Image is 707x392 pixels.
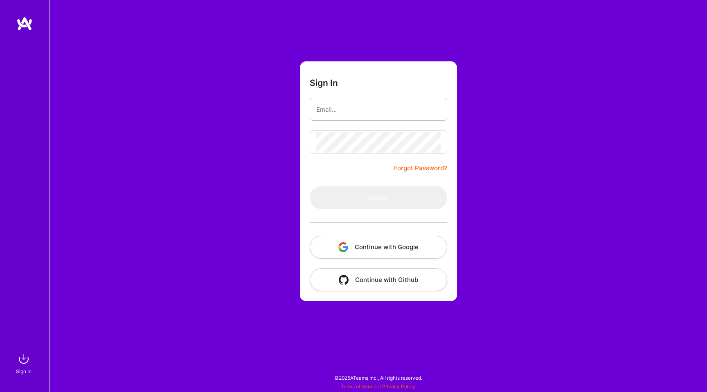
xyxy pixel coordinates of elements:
[310,268,447,291] button: Continue with Github
[310,236,447,259] button: Continue with Google
[341,383,379,390] a: Terms of Service
[382,383,415,390] a: Privacy Policy
[16,367,32,376] div: Sign In
[310,78,338,88] h3: Sign In
[16,351,32,367] img: sign in
[17,351,32,376] a: sign inSign In
[310,186,447,209] button: Sign In
[49,367,707,388] div: © 2025 ATeams Inc., All rights reserved.
[394,163,447,173] a: Forgot Password?
[316,99,441,120] input: Email...
[16,16,33,31] img: logo
[341,383,415,390] span: |
[339,275,349,285] img: icon
[338,242,348,252] img: icon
